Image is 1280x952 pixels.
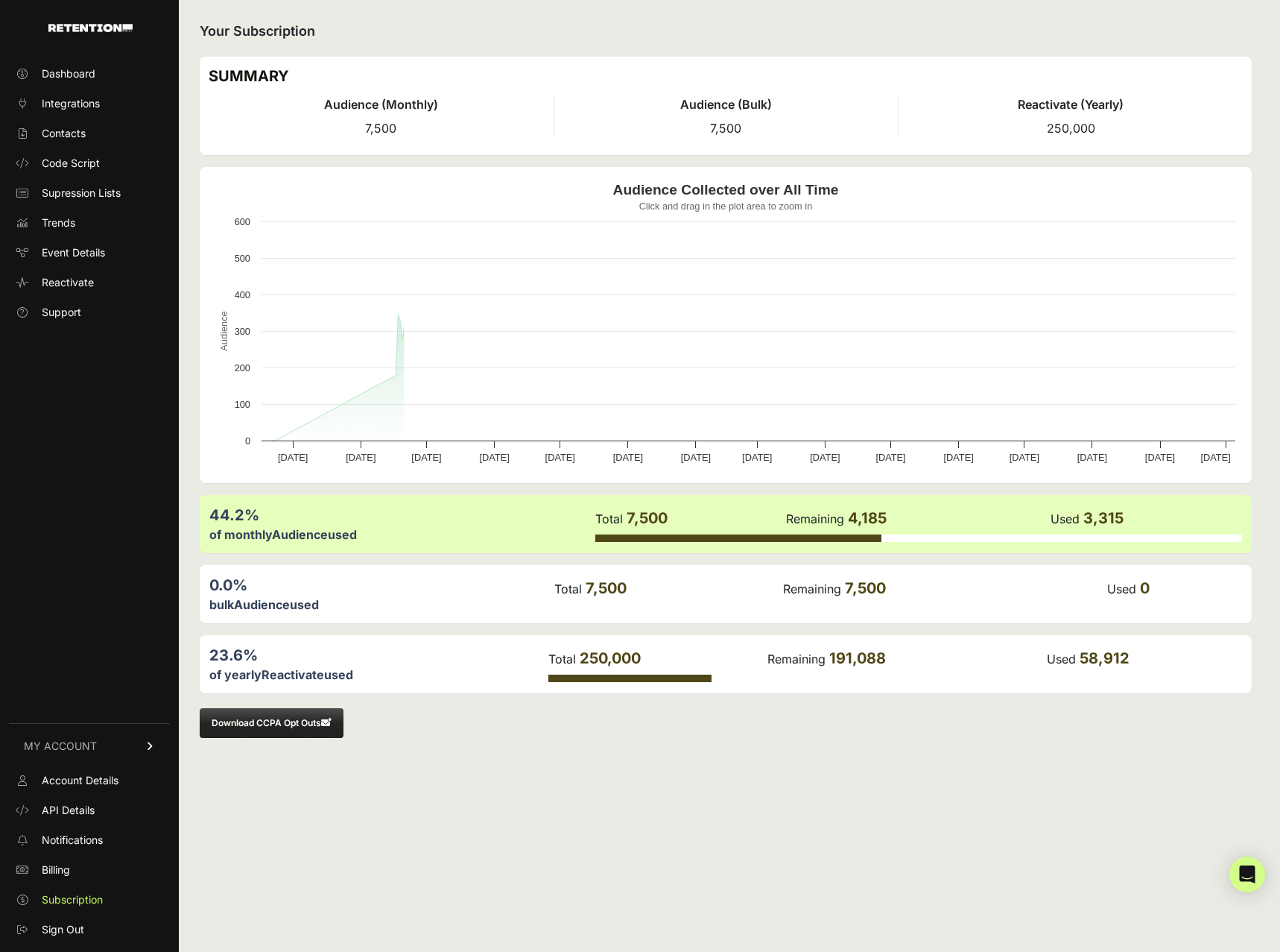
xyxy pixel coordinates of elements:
text: 100 [235,399,250,410]
span: 7,500 [710,121,741,136]
span: Integrations [42,96,100,111]
a: Trends [9,211,170,235]
div: of monthly used [209,526,594,543]
span: Trends [42,215,75,230]
label: Total [595,511,623,526]
h3: SUMMARY [209,66,1243,86]
text: [DATE] [613,452,643,463]
text: Audience [218,311,229,350]
div: 44.2% [209,505,594,526]
h2: Your Subscription [200,21,1252,42]
text: [DATE] [875,452,905,463]
img: Retention.com [48,24,133,32]
text: [DATE] [1010,452,1039,463]
a: API Details [9,798,170,822]
a: Reactivate [9,271,170,294]
a: Dashboard [9,62,170,86]
span: 250,000 [580,649,641,667]
span: 7,500 [586,579,627,597]
text: 600 [235,216,250,227]
text: 200 [235,362,250,373]
text: [DATE] [810,452,840,463]
label: Audience [234,597,290,612]
label: Remaining [783,581,841,596]
span: Notifications [42,833,103,848]
span: Sign Out [42,922,84,937]
a: Subscription [9,888,170,912]
a: Integrations [9,92,170,116]
text: [DATE] [278,452,308,463]
text: 500 [235,253,250,264]
label: Remaining [786,511,844,526]
label: Used [1047,652,1076,666]
label: Audience [272,527,328,542]
label: Remaining [767,652,826,666]
span: 58,912 [1080,649,1129,667]
label: Total [554,581,582,596]
h4: Audience (Monthly) [209,95,554,113]
text: 400 [235,289,250,300]
text: Click and drag in the plot area to zoom in [639,201,813,212]
text: [DATE] [1145,452,1175,463]
span: Subscription [42,892,103,907]
text: [DATE] [479,452,509,463]
span: Billing [42,863,70,877]
span: Code Script [42,156,100,171]
text: Audience Collected over All Time [613,182,839,198]
a: Notifications [9,828,170,852]
span: Event Details [42,245,105,260]
h4: Reactivate (Yearly) [899,95,1243,113]
span: 3,315 [1083,509,1124,527]
div: Open Intercom Messenger [1229,857,1265,892]
span: Contacts [42,126,86,141]
text: [DATE] [411,452,441,463]
a: Contacts [9,122,170,145]
label: Total [548,652,576,666]
text: [DATE] [681,452,711,463]
label: Reactivate [262,667,324,682]
text: [DATE] [943,452,973,463]
a: Supression Lists [9,181,170,205]
span: Supression Lists [42,186,121,201]
span: Dashboard [42,66,95,81]
a: Sign Out [9,918,170,942]
svg: Audience Collected over All Time [209,176,1243,474]
text: [DATE] [1200,452,1230,463]
text: [DATE] [545,452,575,463]
text: 0 [245,435,250,447]
div: 23.6% [209,645,547,666]
span: 250,000 [1047,121,1095,136]
span: 191,088 [829,649,886,667]
text: [DATE] [346,452,376,463]
div: of yearly used [209,666,547,684]
span: API Details [42,803,95,818]
span: 4,185 [848,509,887,527]
a: Event Details [9,241,170,265]
span: MY ACCOUNT [24,739,97,754]
span: 0 [1140,579,1150,597]
text: 300 [235,326,250,337]
text: [DATE] [742,452,772,463]
span: Support [42,305,81,320]
span: Account Details [42,773,118,788]
a: Code Script [9,151,170,175]
button: Download CCPA Opt Outs [200,708,343,738]
div: 0.0% [209,575,553,596]
span: Reactivate [42,275,94,290]
span: 7,500 [845,579,886,597]
span: 7,500 [627,509,668,527]
a: Billing [9,858,170,882]
text: [DATE] [1077,452,1107,463]
a: MY ACCOUNT [9,723,170,769]
label: Used [1107,581,1136,596]
a: Account Details [9,769,170,792]
label: Used [1051,511,1080,526]
a: Support [9,300,170,324]
h4: Audience (Bulk) [554,95,899,113]
span: 7,500 [365,121,396,136]
div: bulk used [209,596,553,614]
